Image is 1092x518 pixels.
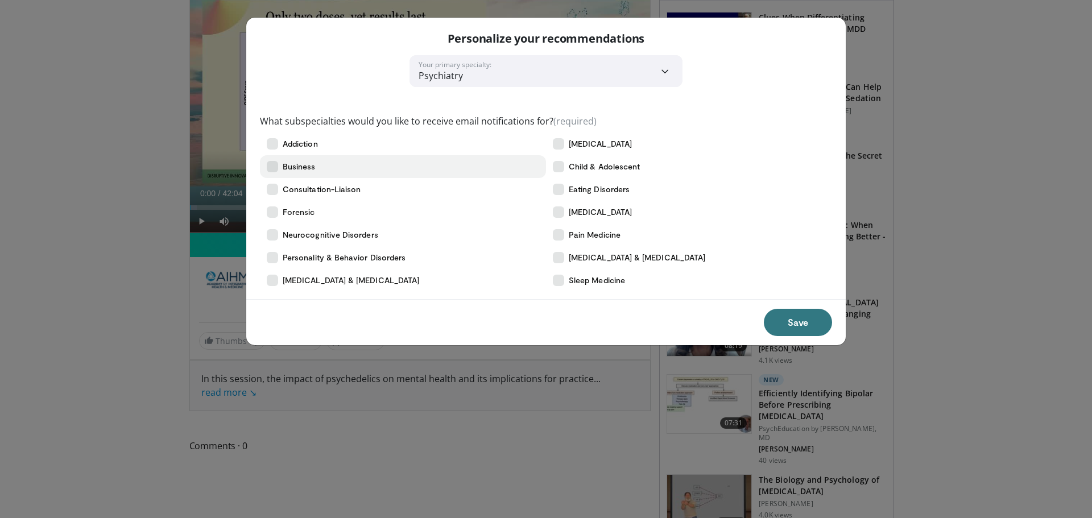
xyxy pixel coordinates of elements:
[569,275,625,286] span: Sleep Medicine
[569,184,630,195] span: Eating Disorders
[283,206,315,218] span: Forensic
[260,114,597,128] label: What subspecialties would you like to receive email notifications for?
[569,138,632,150] span: [MEDICAL_DATA]
[448,31,645,46] p: Personalize your recommendations
[569,229,621,241] span: Pain Medicine
[764,309,832,336] button: Save
[283,275,419,286] span: [MEDICAL_DATA] & [MEDICAL_DATA]
[283,138,318,150] span: Addiction
[569,252,705,263] span: [MEDICAL_DATA] & [MEDICAL_DATA]
[283,184,361,195] span: Consultation-Liaison
[283,229,378,241] span: Neurocognitive Disorders
[553,115,597,127] span: (required)
[283,161,316,172] span: Business
[569,161,640,172] span: Child & Adolescent
[569,206,632,218] span: [MEDICAL_DATA]
[283,252,406,263] span: Personality & Behavior Disorders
